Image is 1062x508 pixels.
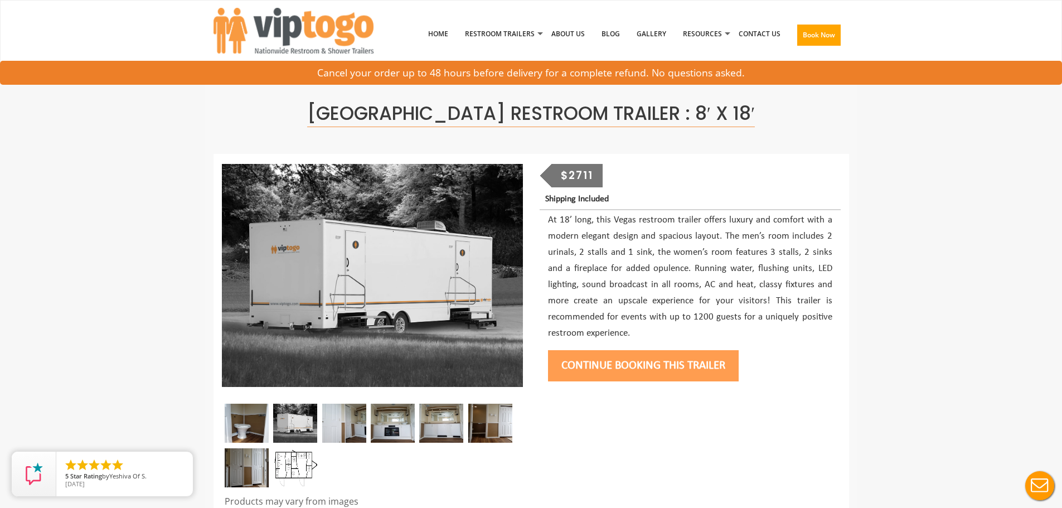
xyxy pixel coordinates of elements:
[789,5,849,70] a: Book Now
[273,404,317,443] img: An image of 8 station shower outside view
[628,5,675,63] a: Gallery
[551,164,603,187] div: $2711
[730,5,789,63] a: Contact Us
[420,5,457,63] a: Home
[545,192,840,207] p: Shipping Included
[111,458,124,472] li: 
[548,350,739,381] button: Continue Booking this trailer
[64,458,77,472] li: 
[109,472,147,480] span: Yeshiva Of S.
[273,448,317,487] img: Floor Plan of 8 station restroom with sink and toilet
[65,473,184,481] span: by
[76,458,89,472] li: 
[548,360,739,371] a: Continue Booking this trailer
[675,5,730,63] a: Resources
[1017,463,1062,508] button: Live Chat
[65,480,85,488] span: [DATE]
[222,164,523,387] img: An image of 8 station shower outside view
[797,25,841,46] button: Book Now
[214,8,374,54] img: VIPTOGO
[225,448,269,487] img: Eight station vegas doors
[419,404,463,443] img: An inside view of the eight station vegas sinks and mirrors
[457,5,543,63] a: Restroom Trailers
[593,5,628,63] a: Blog
[543,5,593,63] a: About Us
[371,404,415,443] img: an image of sinks fireplace of eight station vegas
[88,458,101,472] li: 
[70,472,102,480] span: Star Rating
[99,458,113,472] li: 
[225,404,269,443] img: An image of eight station vegas stall
[307,100,755,127] span: [GEOGRAPHIC_DATA] Restroom Trailer : 8′ x 18′
[23,463,45,485] img: Review Rating
[322,404,366,443] img: Inside view of eight station vegas
[468,404,512,443] img: Inside view of eight station vegas
[548,212,832,341] p: At 18’ long, this Vegas restroom trailer offers luxury and comfort with a modern elegant design a...
[65,472,69,480] span: 5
